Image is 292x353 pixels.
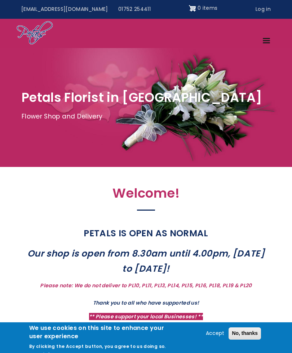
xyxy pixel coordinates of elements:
[89,313,203,320] strong: ** Please support your local Businesses! **
[189,3,218,14] a: Shopping cart 0 items
[22,186,270,205] h2: Welcome!
[16,21,53,46] img: Home
[40,282,252,289] strong: Please note: We do not deliver to PL10, PL11, PL13, PL14, PL15, PL16, PL18, PL19 & PL20
[203,329,227,338] button: Accept
[93,299,199,306] strong: Thank you to all who have supported us!
[16,3,113,16] a: [EMAIL_ADDRESS][DOMAIN_NAME]
[29,343,166,349] p: By clicking the Accept button, you agree to us doing so.
[84,227,208,240] strong: PETALS IS OPEN AS NORMAL
[251,3,276,16] a: Log in
[22,111,270,122] p: Flower Shop and Delivery
[22,89,262,106] span: Petals Florist in [GEOGRAPHIC_DATA]
[189,3,196,14] img: Shopping cart
[29,324,169,340] h2: We use cookies on this site to enhance your user experience
[27,247,265,275] strong: Our shop is open from 8.30am until 4.00pm, [DATE] to [DATE]!
[113,3,156,16] a: 01752 254411
[198,4,217,12] span: 0 items
[229,327,261,340] button: No, thanks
